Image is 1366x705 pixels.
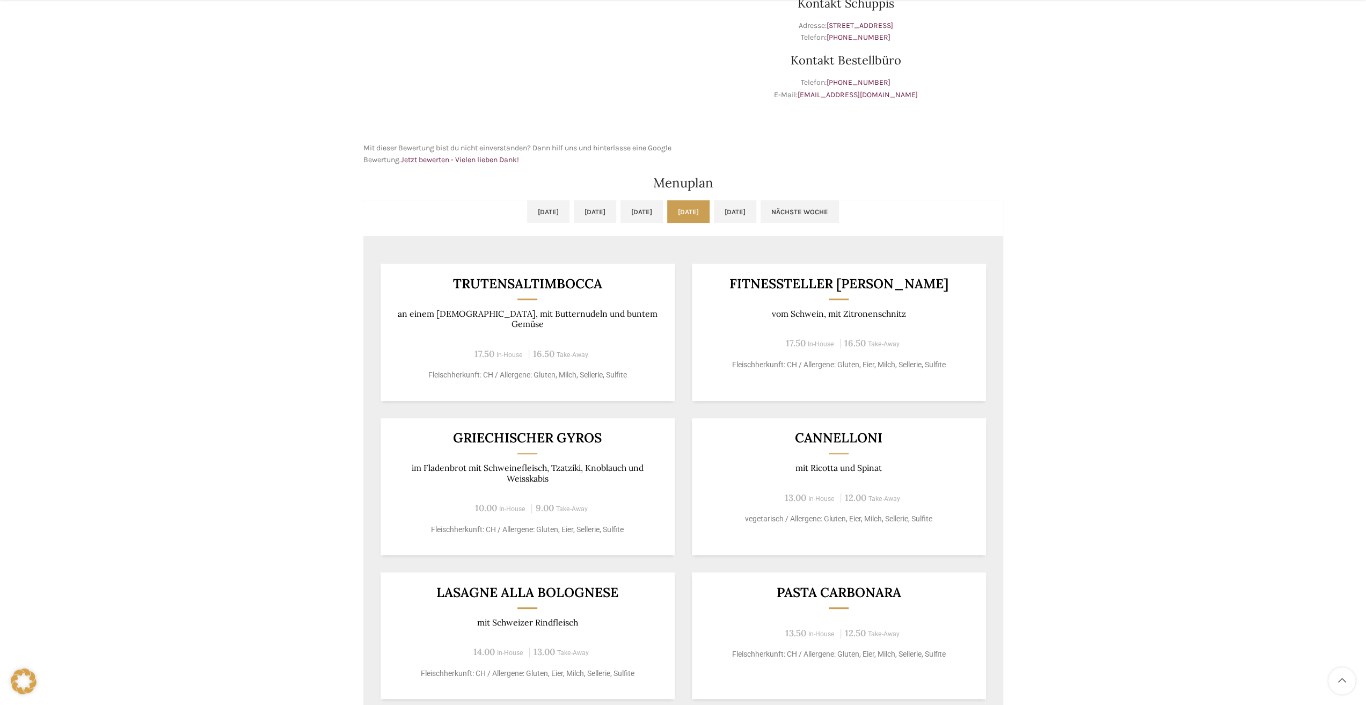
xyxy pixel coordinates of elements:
[393,277,661,290] h3: Trutensaltimbocca
[714,200,756,223] a: [DATE]
[844,337,866,349] span: 16.50
[534,646,555,658] span: 13.00
[705,649,973,660] p: Fleischherkunft: CH / Allergene: Gluten, Eier, Milch, Sellerie, Sulfite
[497,649,523,657] span: In-House
[620,200,663,223] a: [DATE]
[499,505,525,513] span: In-House
[393,524,661,535] p: Fleischherkunft: CH / Allergene: Gluten, Eier, Sellerie, Sulfite
[808,495,835,503] span: In-House
[401,155,519,164] a: Jetzt bewerten - Vielen lieben Dank!
[556,505,588,513] span: Take-Away
[705,277,973,290] h3: Fitnessteller [PERSON_NAME]
[473,646,495,658] span: 14.00
[474,348,494,360] span: 17.50
[527,200,569,223] a: [DATE]
[845,492,866,504] span: 12.00
[827,78,890,87] a: [PHONE_NUMBER]
[785,492,806,504] span: 13.00
[798,90,918,99] a: [EMAIL_ADDRESS][DOMAIN_NAME]
[574,200,616,223] a: [DATE]
[705,463,973,473] p: mit Ricotta und Spinat
[808,630,835,638] span: In-House
[705,309,973,319] p: vom Schwein, mit Zitronenschnitz
[689,77,1003,101] p: Telefon: E-Mail:
[667,200,710,223] a: [DATE]
[393,617,661,628] p: mit Schweizer Rindfleisch
[868,340,900,348] span: Take-Away
[1328,667,1355,694] a: Scroll to top button
[705,431,973,445] h3: Cannelloni
[705,359,973,370] p: Fleischherkunft: CH / Allergene: Gluten, Eier, Milch, Sellerie, Sulfite
[705,513,973,525] p: vegetarisch / Allergene: Gluten, Eier, Milch, Sellerie, Sulfite
[363,177,1003,190] h2: Menuplan
[557,351,588,359] span: Take-Away
[868,495,900,503] span: Take-Away
[786,337,806,349] span: 17.50
[496,351,523,359] span: In-House
[393,309,661,330] p: an einem [DEMOGRAPHIC_DATA], mit Butternudeln und buntem Gemüse
[689,20,1003,44] p: Adresse: Telefon:
[393,463,661,484] p: im Fladenbrot mit Schweinefleisch, Tzatziki, Knoblauch und Weisskabis
[761,200,839,223] a: Nächste Woche
[827,33,890,42] a: [PHONE_NUMBER]
[868,630,900,638] span: Take-Away
[705,586,973,599] h3: Pasta Carbonara
[393,586,661,599] h3: Lasagne alla Bolognese
[808,340,834,348] span: In-House
[785,627,806,639] span: 13.50
[533,348,554,360] span: 16.50
[363,142,678,166] p: Mit dieser Bewertung bist du nicht einverstanden? Dann hilf uns und hinterlasse eine Google Bewer...
[845,627,866,639] span: 12.50
[475,502,497,514] span: 10.00
[393,369,661,381] p: Fleischherkunft: CH / Allergene: Gluten, Milch, Sellerie, Sulfite
[689,54,1003,66] h3: Kontakt Bestellbüro
[827,21,893,30] a: [STREET_ADDRESS]
[393,668,661,679] p: Fleischherkunft: CH / Allergene: Gluten, Eier, Milch, Sellerie, Sulfite
[557,649,589,657] span: Take-Away
[393,431,661,445] h3: Griechischer Gyros
[536,502,554,514] span: 9.00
